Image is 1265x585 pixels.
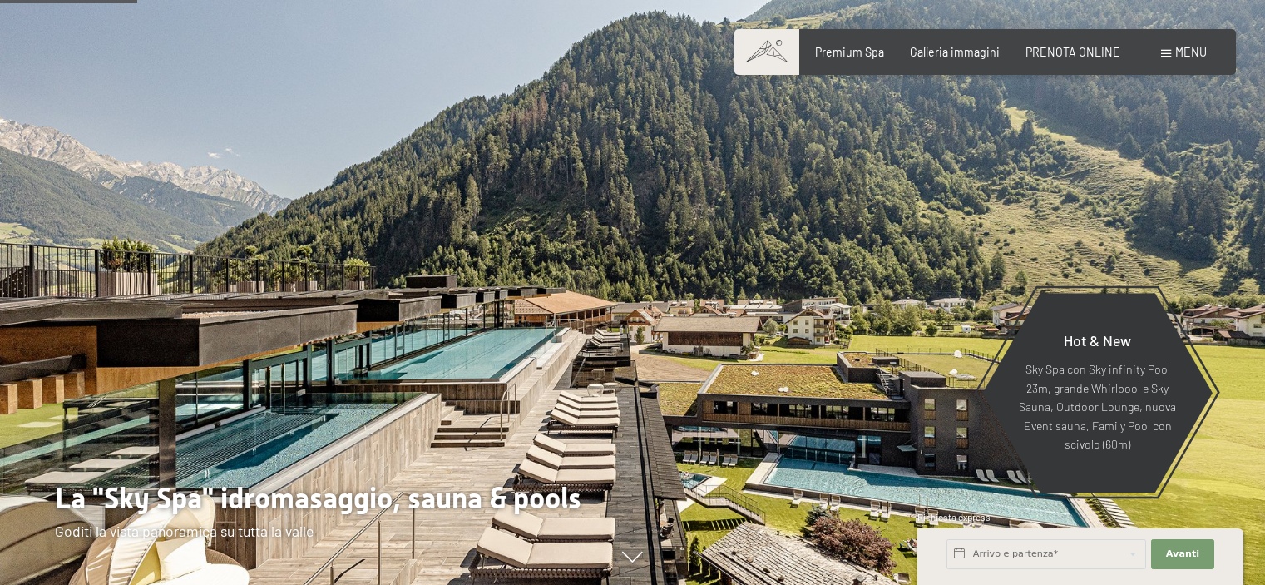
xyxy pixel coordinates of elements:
[910,45,1000,59] a: Galleria immagini
[981,292,1213,493] a: Hot & New Sky Spa con Sky infinity Pool 23m, grande Whirlpool e Sky Sauna, Outdoor Lounge, nuova ...
[1151,539,1214,569] button: Avanti
[1018,360,1177,454] p: Sky Spa con Sky infinity Pool 23m, grande Whirlpool e Sky Sauna, Outdoor Lounge, nuova Event saun...
[917,512,991,523] span: Richiesta express
[1166,548,1199,561] span: Avanti
[1064,331,1131,350] span: Hot & New
[1025,45,1120,59] a: PRENOTA ONLINE
[1175,45,1207,59] span: Menu
[815,45,884,59] a: Premium Spa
